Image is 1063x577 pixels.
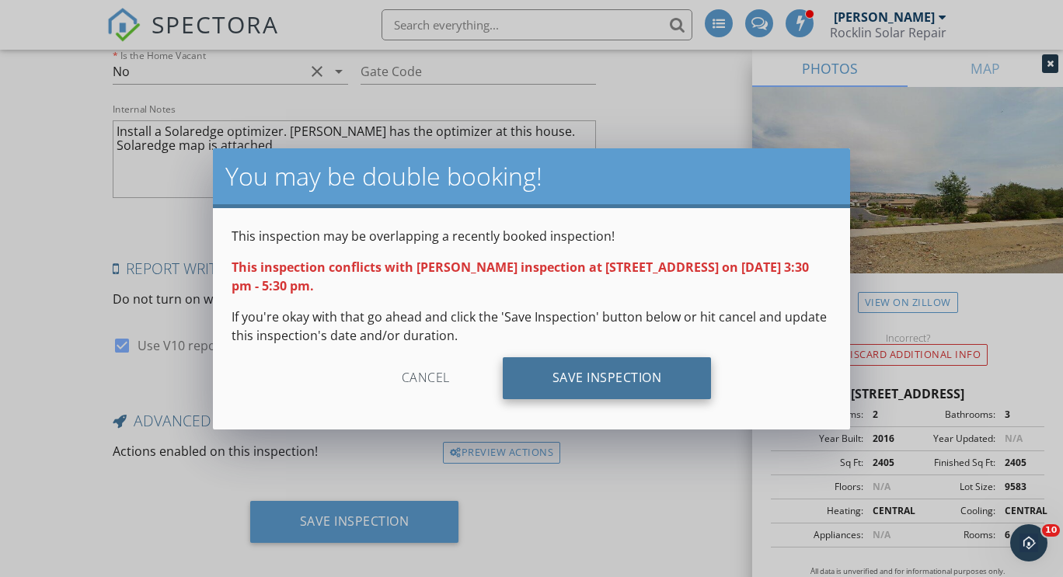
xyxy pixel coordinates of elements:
[232,259,809,294] strong: This inspection conflicts with [PERSON_NAME] inspection at [STREET_ADDRESS] on [DATE] 3:30 pm - 5...
[352,357,500,399] div: Cancel
[1010,524,1047,561] iframe: Intercom live chat
[1042,524,1060,537] span: 10
[232,308,832,345] p: If you're okay with that go ahead and click the 'Save Inspection' button below or hit cancel and ...
[225,161,838,192] h2: You may be double booking!
[503,357,712,399] div: Save Inspection
[232,227,832,245] p: This inspection may be overlapping a recently booked inspection!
